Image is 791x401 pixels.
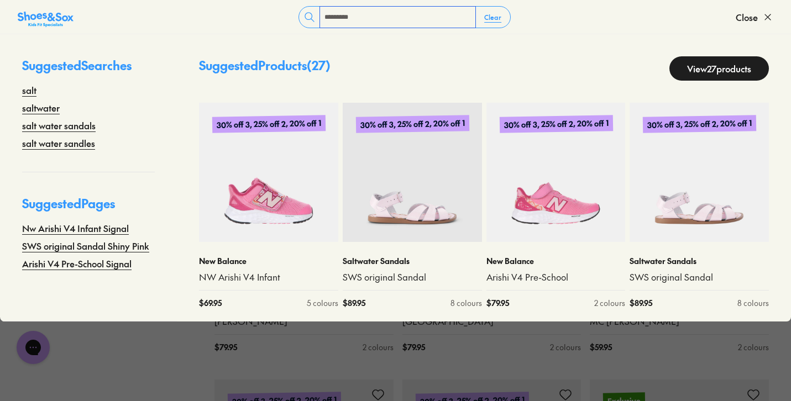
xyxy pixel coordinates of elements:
button: Clear [475,7,510,27]
a: SWS original Sandal [630,271,769,283]
button: Close [736,5,773,29]
span: $ 69.95 [199,297,222,309]
div: 8 colours [737,297,769,309]
a: Arishi V4 Pre-School [486,271,626,283]
span: $ 59.95 [590,341,612,353]
p: Saltwater Sandals [343,255,482,267]
img: SNS_Logo_Responsive.svg [18,10,74,28]
a: Arishi V4 Pre-School Signal [22,257,132,270]
a: Shoes &amp; Sox [18,8,74,26]
a: Nw Arishi V4 Infant Signal [22,221,129,235]
span: Close [736,10,758,24]
span: $ 79.95 [486,297,509,309]
p: Suggested Products [199,56,331,81]
a: saltwater [22,101,60,114]
p: 30% off 3, 25% off 2, 20% off 1 [499,115,612,133]
a: 30% off 3, 25% off 2, 20% off 1 [343,103,482,242]
a: 30% off 3, 25% off 2, 20% off 1 [630,103,769,242]
a: MC [PERSON_NAME] [590,315,769,328]
div: 2 colours [738,341,769,353]
a: NW Arishi V4 Infant [199,271,338,283]
span: ( 27 ) [307,57,331,73]
a: 30% off 3, 25% off 2, 20% off 1 [486,103,626,242]
p: 30% off 3, 25% off 2, 20% off 1 [356,115,469,133]
span: $ 79.95 [402,341,425,353]
a: [PERSON_NAME] [214,315,394,328]
a: [GEOGRAPHIC_DATA] [402,315,582,328]
a: SWS original Sandal [343,271,482,283]
p: New Balance [199,255,338,267]
div: 8 colours [450,297,482,309]
span: $ 89.95 [343,297,365,309]
div: 2 colours [363,341,394,353]
a: salt [22,83,36,97]
p: Saltwater Sandals [630,255,769,267]
span: $ 89.95 [630,297,652,309]
div: 2 colours [594,297,625,309]
div: 5 colours [307,297,338,309]
p: 30% off 3, 25% off 2, 20% off 1 [212,115,326,133]
p: 30% off 3, 25% off 2, 20% off 1 [643,115,756,133]
iframe: Gorgias live chat messenger [11,327,55,368]
p: New Balance [486,255,626,267]
p: Suggested Searches [22,56,155,83]
a: salt water sandles [22,136,95,150]
a: View27products [669,56,769,81]
a: SWS original Sandal Shiny Pink [22,239,149,252]
p: Suggested Pages [22,194,155,221]
div: 2 colours [550,341,581,353]
span: $ 79.95 [214,341,237,353]
a: salt water sandals [22,119,96,132]
a: 30% off 3, 25% off 2, 20% off 1 [199,103,338,242]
